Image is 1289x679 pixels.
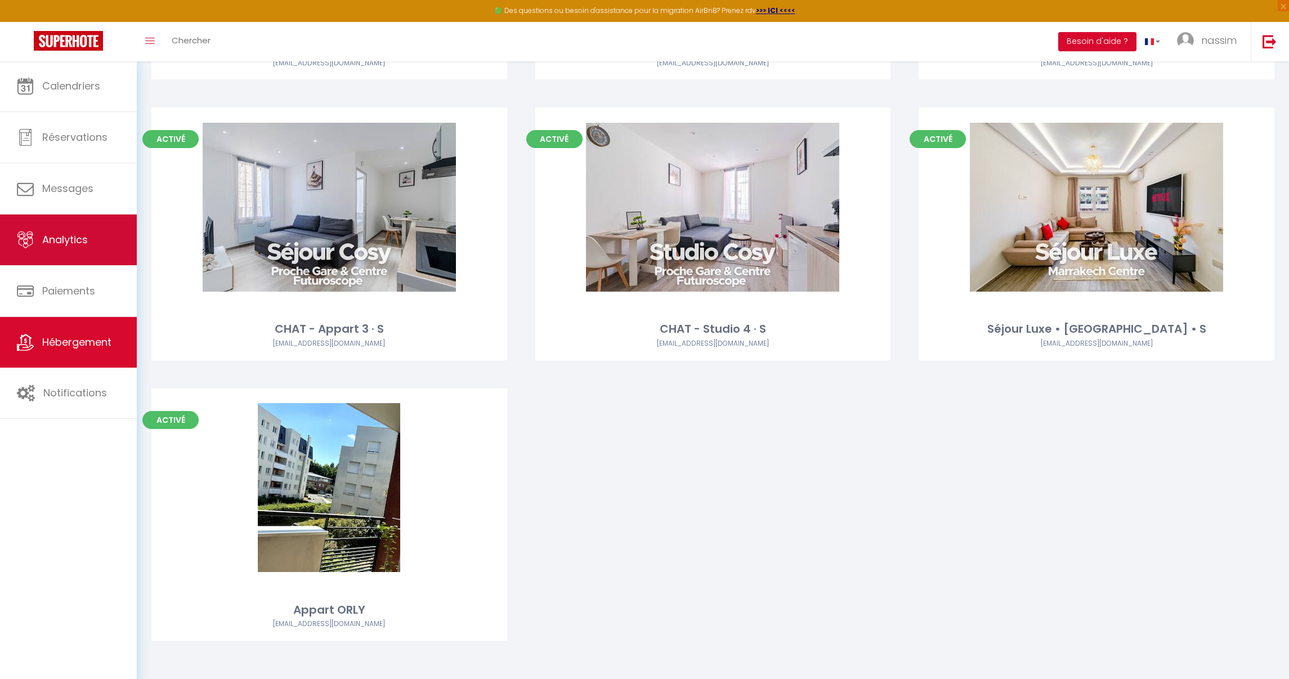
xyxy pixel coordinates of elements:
[34,31,103,51] img: Super Booking
[526,130,583,148] span: Activé
[151,58,507,69] div: Airbnb
[151,320,507,338] div: CHAT - Appart 3 · S
[142,130,199,148] span: Activé
[1169,22,1251,61] a: ... nassim
[1201,33,1237,47] span: nassim
[42,284,95,298] span: Paiements
[163,22,219,61] a: Chercher
[42,335,111,349] span: Hébergement
[151,619,507,629] div: Airbnb
[919,320,1274,338] div: Séjour Luxe • [GEOGRAPHIC_DATA] • S
[151,338,507,349] div: Airbnb
[919,58,1274,69] div: Airbnb
[42,79,100,93] span: Calendriers
[42,233,88,247] span: Analytics
[42,130,108,144] span: Réservations
[535,320,891,338] div: CHAT - Studio 4 · S
[42,181,93,195] span: Messages
[756,6,795,15] a: >>> ICI <<<<
[910,130,966,148] span: Activé
[142,411,199,429] span: Activé
[43,386,107,400] span: Notifications
[1177,32,1194,49] img: ...
[172,34,211,46] span: Chercher
[919,338,1274,349] div: Airbnb
[1058,32,1136,51] button: Besoin d'aide ?
[151,601,507,619] div: Appart ORLY
[535,338,891,349] div: Airbnb
[1263,34,1277,48] img: logout
[535,58,891,69] div: Airbnb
